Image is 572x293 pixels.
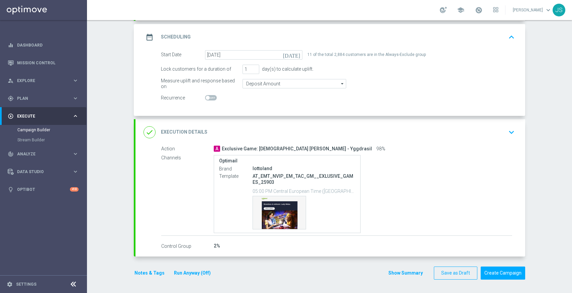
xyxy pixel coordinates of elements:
span: 98% [376,146,385,152]
div: +10 [70,187,79,192]
i: lightbulb [8,187,14,193]
button: Save as Draft [434,267,477,280]
div: Explore [8,78,72,84]
div: Execute [8,113,72,119]
p: AT_EMT_NVIP_EM_TAC_GM__EXLUSIVE_GAMES_25903 [253,173,355,185]
span: Data Studio [17,170,72,174]
a: Dashboard [17,36,79,54]
button: equalizer Dashboard [7,43,79,48]
button: Create Campaign [481,267,525,280]
span: Plan [17,96,72,100]
label: Optimail [219,158,355,164]
span: Exclusive Game: [DEMOGRAPHIC_DATA] [PERSON_NAME] - Yggdrasil [222,146,372,152]
div: Mission Control [8,54,79,72]
label: Control Group [161,243,214,249]
div: 11 of the total 2,884 customers are in the Always-Exclude group [307,50,426,60]
button: play_circle_outline Execute keyboard_arrow_right [7,114,79,119]
button: Show Summary [388,269,423,277]
a: Campaign Builder [17,127,70,133]
button: track_changes Analyze keyboard_arrow_right [7,151,79,157]
button: Data Studio keyboard_arrow_right [7,169,79,174]
div: Recurrence [161,93,205,103]
span: Analyze [17,152,72,156]
button: Notes & Tags [134,269,165,277]
h2: Scheduling [161,34,191,40]
label: Brand [219,166,253,172]
button: Run Anyway (Off) [173,269,211,277]
i: equalizer [8,42,14,48]
div: 2% [214,242,512,249]
i: keyboard_arrow_right [72,77,79,84]
input: Deposit Amount [243,79,346,88]
div: done Execution Details keyboard_arrow_down [144,126,517,139]
label: Template [219,173,253,179]
i: keyboard_arrow_down [506,127,516,137]
a: Optibot [17,180,70,198]
div: lottoland [253,165,355,172]
div: Start Date [161,50,205,60]
a: Stream Builder [17,137,70,143]
span: keyboard_arrow_down [545,6,552,14]
div: JS [553,4,565,16]
div: Plan [8,95,72,101]
a: Mission Control [17,54,79,72]
div: date_range Scheduling keyboard_arrow_up [144,31,517,44]
button: keyboard_arrow_down [506,126,517,139]
button: Mission Control [7,60,79,66]
span: school [457,6,464,14]
i: track_changes [8,151,14,157]
div: Campaign Builder [17,125,86,135]
div: Analyze [8,151,72,157]
span: Explore [17,79,72,83]
div: Lock customers for a duration of [161,65,239,74]
button: gps_fixed Plan keyboard_arrow_right [7,96,79,101]
i: keyboard_arrow_right [72,168,79,175]
button: lightbulb Optibot +10 [7,187,79,192]
i: play_circle_outline [8,113,14,119]
i: settings [7,281,13,287]
div: Dashboard [8,36,79,54]
i: keyboard_arrow_up [506,32,516,42]
a: [PERSON_NAME]keyboard_arrow_down [512,5,553,15]
button: person_search Explore keyboard_arrow_right [7,78,79,83]
div: Measure uplift and response based on [161,79,239,88]
span: Execute [17,114,72,118]
a: Settings [16,282,36,286]
div: Data Studio [8,169,72,175]
label: Action [161,146,214,152]
label: Channels [161,155,214,161]
div: Stream Builder [17,135,86,145]
div: day(s) to calculate uplift. [259,66,313,72]
p: 05:00 PM Central European Time ([GEOGRAPHIC_DATA]) (UTC +02:00) [253,188,355,194]
span: A [214,146,220,152]
i: done [144,126,156,138]
i: keyboard_arrow_right [72,95,79,101]
i: date_range [144,31,156,43]
i: keyboard_arrow_right [72,113,79,119]
i: [DATE] [283,50,303,58]
i: person_search [8,78,14,84]
button: keyboard_arrow_up [506,31,517,44]
i: keyboard_arrow_right [72,151,79,157]
i: arrow_drop_down [339,79,346,88]
div: Optibot [8,180,79,198]
h2: Execution Details [161,129,207,135]
i: gps_fixed [8,95,14,101]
